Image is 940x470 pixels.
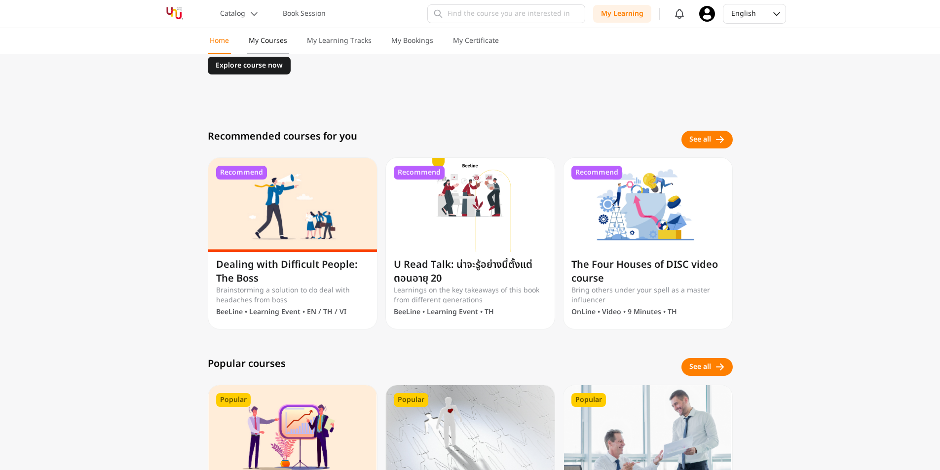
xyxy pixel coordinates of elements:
[575,168,618,178] span: Recommend
[571,258,724,286] h1: The Four Houses of DISC video course
[214,5,265,23] button: Catalog
[681,358,733,376] button: See all
[247,36,289,54] button: My Courses
[386,158,555,329] a: RecommendU Read Talk: น่าจะรู้อย่างนี้ตั้งแต่ตอนอายุ 20U Read Talk: น่าจะรู้อย่างนี้ตั้งแต่ตอนอาย...
[216,61,283,71] p: Explore course now
[593,5,651,23] button: My Learning
[564,158,732,252] img: The Four Houses of DISC video course
[398,395,424,405] span: Popular
[208,36,231,54] button: Home
[208,57,733,74] a: Explore course now
[689,362,711,372] div: See all
[208,357,294,377] h3: Popular courses
[398,168,441,178] span: Recommend
[208,158,377,329] a: RecommendDealing with Difficult People: The BossDealing with Difficult People: The BossBrainstorm...
[220,395,247,405] span: Popular
[689,135,711,145] div: See all
[731,9,759,19] div: English
[427,4,585,23] input: Find the course you are interested in
[277,5,332,23] button: Book Session
[394,286,547,305] p: Learnings on the key takeaways of this book from different generations
[283,9,326,19] p: Book Session
[575,395,602,405] span: Popular
[601,9,643,19] p: My Learning
[386,158,555,252] img: U Read Talk: น่าจะรู้อย่างนี้ตั้งแต่ตอนอายุ 20
[571,307,677,317] p: OnLine • Video • 9 Minutes • TH
[389,36,435,54] button: My Bookings
[216,258,369,286] h1: Dealing with Difficult People: The Boss
[210,36,229,46] p: Home
[216,307,346,317] p: BeeLine • Learning Event • EN / TH / VI
[220,9,245,19] p: Catalog
[307,36,372,46] p: My Learning Tracks
[394,307,494,317] p: BeeLine • Learning Event • TH
[564,158,732,329] a: RecommendThe Four Houses of DISC video courseThe Four Houses of DISC video courseBring others und...
[220,168,263,178] span: Recommend
[216,286,369,305] p: Brainstorming a solution to do deal with headaches from boss
[305,36,374,54] button: My Learning Tracks
[681,131,733,148] button: See all
[208,130,365,149] h3: Recommended courses for you
[453,36,499,46] p: My Certificate
[154,5,194,23] img: YourNextU Logo
[391,36,433,46] p: My Bookings
[208,158,377,252] img: Dealing with Difficult People: The Boss
[249,36,287,46] p: My Courses
[571,286,724,305] p: Bring others under your spell as a master influencer
[451,36,501,54] button: My Certificate
[394,258,547,286] h1: U Read Talk: น่าจะรู้อย่างนี้ตั้งแต่ตอนอายุ 20
[208,57,291,74] button: Explore course now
